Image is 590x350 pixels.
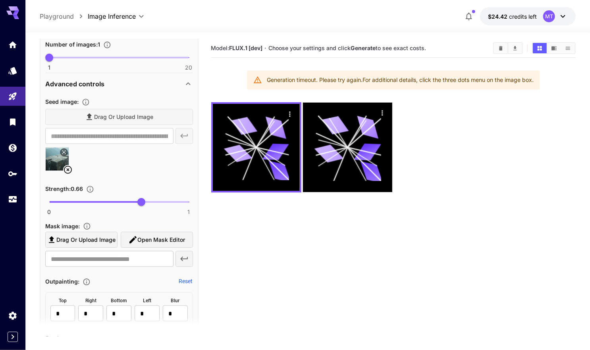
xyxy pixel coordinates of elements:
label: Blur [171,297,179,304]
b: FLUX.1 [dev] [229,45,263,51]
label: left [143,297,151,304]
span: 20 [185,64,193,72]
div: Settings [8,311,17,321]
span: 0 [47,208,51,216]
button: Show images in video view [547,43,561,53]
span: Seed image : [45,98,79,105]
button: Show images in grid view [533,43,547,53]
div: Generation timeout. Please try again. For additional details, click the three dots menu on the im... [267,73,534,87]
div: MT [543,10,555,22]
label: bottom [111,297,127,304]
div: API Keys [8,166,17,176]
div: $24.42097 [488,12,537,21]
div: Playground [8,91,17,101]
span: Drag or upload image [56,235,116,245]
label: Drag or upload image [45,232,118,248]
div: Clear ImagesDownload All [493,42,523,54]
span: Strength : 0.66 [45,185,83,192]
button: Specify how many images to generate in a single request. Each image generation will be charged se... [100,41,114,49]
button: Clear Images [494,43,508,53]
button: Upload a reference image to guide the result. This is needed for Image-to-Image or Inpainting. Su... [79,98,93,106]
button: Upload a mask image to define the area to edit, or use the Mask Editor to create one from your se... [80,222,94,230]
span: $24.42 [488,13,509,20]
button: Reset [179,277,193,285]
span: Number of images : 1 [45,41,100,48]
div: Advanced controls [45,74,193,93]
button: Extends the image boundaries in specified directions. [79,278,94,286]
span: 1 [188,208,190,216]
div: Seed Image is required! [45,221,193,270]
span: 1 [48,64,50,72]
span: Mask image : [45,223,80,229]
span: Open Mask Editor [138,235,185,245]
p: Advanced controls [45,79,104,89]
div: Actions [284,108,296,120]
button: Show images in list view [561,43,575,53]
button: Expand sidebar [8,332,18,342]
label: top [59,297,67,304]
div: Show images in grid viewShow images in video viewShow images in list view [532,42,576,54]
nav: breadcrumb [40,12,88,21]
span: Choose your settings and click to see exact costs. [268,45,426,51]
a: Playground [40,12,74,21]
button: $24.42097MT [480,7,576,25]
button: Control the influence of the seedImage in the generated output [83,185,97,193]
span: Model: [211,45,263,51]
span: credits left [509,13,537,20]
p: · [264,43,266,53]
div: Home [8,40,17,50]
b: Generate [351,45,376,51]
button: Download All [508,43,522,53]
div: Actions [376,107,388,119]
button: Open Mask Editor [121,232,193,248]
span: Image Inference [88,12,136,21]
div: Wallet [8,143,17,153]
label: right [85,297,96,304]
div: Library [8,117,17,127]
div: Models [8,66,17,76]
div: Usage [8,194,17,204]
span: Outpainting : [45,278,79,285]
